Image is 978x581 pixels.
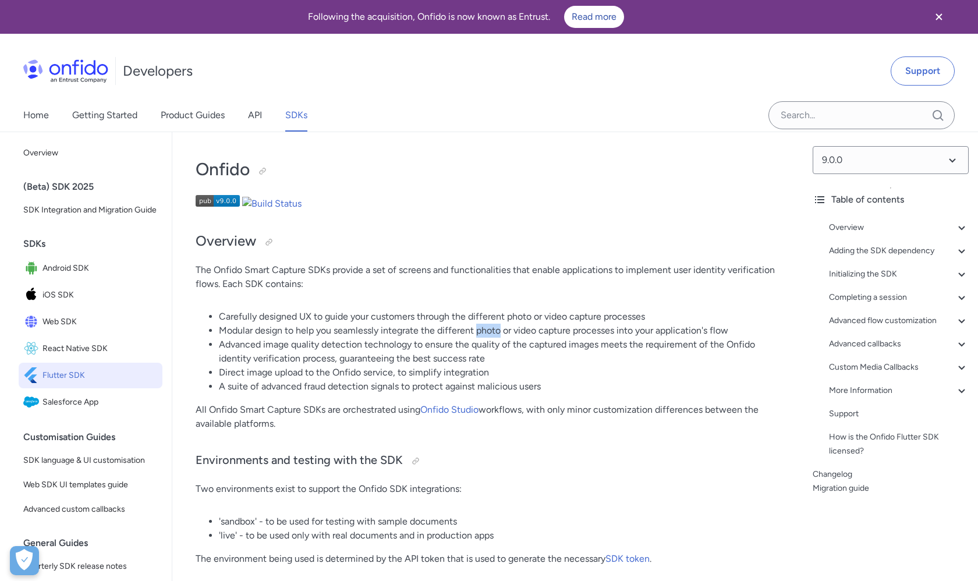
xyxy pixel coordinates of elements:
[829,407,969,421] a: Support
[813,467,969,481] a: Changelog
[829,430,969,458] a: How is the Onfido Flutter SDK licensed?
[161,99,225,132] a: Product Guides
[829,337,969,351] a: Advanced callbacks
[219,324,780,338] li: Modular design to help you seamlessly integrate the different photo or video capture processes in...
[219,529,780,543] li: 'live' - to be used only with real documents and in production apps
[23,99,49,132] a: Home
[42,367,158,384] span: Flutter SDK
[248,99,262,132] a: API
[196,482,780,496] p: Two environments exist to support the Onfido SDK integrations:
[23,314,42,330] img: IconWeb SDK
[219,380,780,394] li: A suite of advanced fraud detection signals to protect against malicious users
[23,426,167,449] div: Customisation Guides
[42,314,158,330] span: Web SDK
[19,141,162,165] a: Overview
[605,553,650,564] a: SDK token
[23,341,42,357] img: IconReact Native SDK
[23,367,42,384] img: IconFlutter SDK
[196,452,780,470] h3: Environments and testing with the SDK
[19,498,162,521] a: Advanced custom callbacks
[420,404,479,415] a: Onfido Studio
[829,267,969,281] a: Initializing the SDK
[829,221,969,235] a: Overview
[891,56,955,86] a: Support
[42,341,158,357] span: React Native SDK
[23,175,167,199] div: (Beta) SDK 2025
[23,287,42,303] img: IconiOS SDK
[829,314,969,328] a: Advanced flow customization
[196,552,780,566] p: The environment being used is determined by the API token that is used to generate the necessary .
[42,394,158,410] span: Salesforce App
[219,515,780,529] li: 'sandbox' - to be used for testing with sample documents
[829,360,969,374] a: Custom Media Callbacks
[23,203,158,217] span: SDK Integration and Migration Guide
[196,158,780,181] h1: Onfido
[23,394,42,410] img: IconSalesforce App
[19,363,162,388] a: IconFlutter SDKFlutter SDK
[564,6,624,28] a: Read more
[813,193,969,207] div: Table of contents
[19,199,162,222] a: SDK Integration and Migration Guide
[23,502,158,516] span: Advanced custom callbacks
[10,546,39,575] div: Cookie Preferences
[23,232,167,256] div: SDKs
[23,146,158,160] span: Overview
[196,232,780,251] h2: Overview
[23,532,167,555] div: General Guides
[829,244,969,258] a: Adding the SDK dependency
[196,195,240,207] img: Version
[23,59,108,83] img: Onfido Logo
[19,282,162,308] a: IconiOS SDKiOS SDK
[72,99,137,132] a: Getting Started
[19,473,162,497] a: Web SDK UI templates guide
[932,10,946,24] svg: Close banner
[219,366,780,380] li: Direct image upload to the Onfido service, to simplify integration
[829,384,969,398] a: More Information
[23,260,42,277] img: IconAndroid SDK
[813,481,969,495] a: Migration guide
[242,197,302,211] img: Build Status
[42,287,158,303] span: iOS SDK
[19,256,162,281] a: IconAndroid SDKAndroid SDK
[285,99,307,132] a: SDKs
[196,263,780,291] p: The Onfido Smart Capture SDKs provide a set of screens and functionalities that enable applicatio...
[768,101,955,129] input: Onfido search input field
[19,336,162,362] a: IconReact Native SDKReact Native SDK
[14,6,917,28] div: Following the acquisition, Onfido is now known as Entrust.
[23,478,158,492] span: Web SDK UI templates guide
[23,454,158,467] span: SDK language & UI customisation
[19,555,162,578] a: Quarterly SDK release notes
[10,546,39,575] button: Open Preferences
[917,2,961,31] button: Close banner
[23,559,158,573] span: Quarterly SDK release notes
[219,338,780,366] li: Advanced image quality detection technology to ensure the quality of the captured images meets th...
[19,309,162,335] a: IconWeb SDKWeb SDK
[219,310,780,324] li: Carefully designed UX to guide your customers through the different photo or video capture processes
[19,389,162,415] a: IconSalesforce AppSalesforce App
[123,62,193,80] h1: Developers
[19,449,162,472] a: SDK language & UI customisation
[42,260,158,277] span: Android SDK
[829,290,969,304] a: Completing a session
[196,403,780,431] p: All Onfido Smart Capture SDKs are orchestrated using workflows, with only minor customization dif...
